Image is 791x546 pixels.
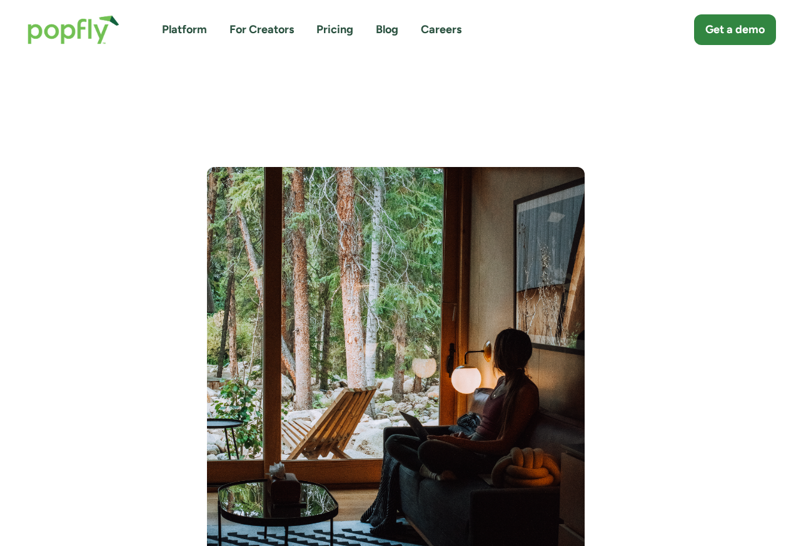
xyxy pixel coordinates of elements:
a: Platform [162,22,207,38]
a: home [15,3,132,57]
a: Get a demo [694,14,776,45]
a: Blog [376,22,398,38]
a: For Creators [229,22,294,38]
a: Careers [421,22,461,38]
div: Get a demo [705,22,765,38]
a: Pricing [316,22,353,38]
